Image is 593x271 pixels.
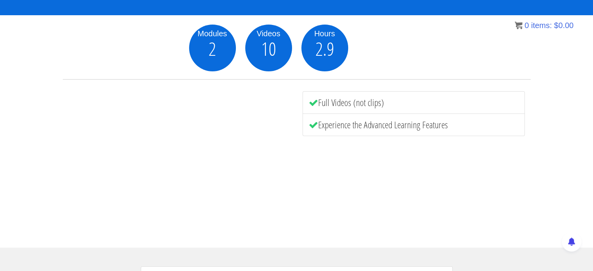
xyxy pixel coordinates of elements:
span: $ [554,21,558,30]
span: 2 [209,39,216,58]
span: 2.9 [315,39,334,58]
div: Hours [301,28,348,39]
a: 0 items: $0.00 [515,21,574,30]
span: 10 [261,39,276,58]
span: 0 [524,21,529,30]
li: Experience the Advanced Learning Features [303,113,525,136]
span: items: [531,21,552,30]
div: Modules [189,28,236,39]
bdi: 0.00 [554,21,574,30]
li: Full Videos (not clips) [303,91,525,114]
div: Videos [245,28,292,39]
img: icon11.png [515,21,522,29]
